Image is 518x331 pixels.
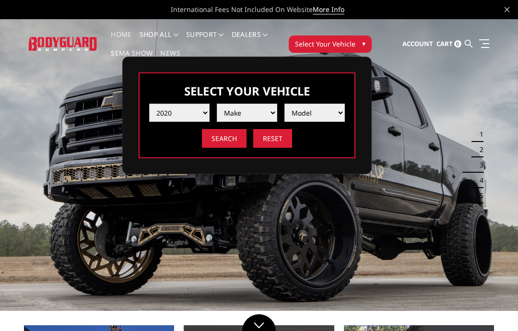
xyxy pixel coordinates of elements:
[402,39,433,48] span: Account
[111,31,131,50] a: Home
[111,50,153,69] a: SEMA Show
[362,38,365,48] span: ▾
[474,173,483,188] button: 4 of 5
[474,142,483,157] button: 2 of 5
[436,39,453,48] span: Cart
[149,83,345,99] h3: Select Your Vehicle
[402,31,433,57] a: Account
[29,37,97,50] img: BODYGUARD BUMPERS
[289,35,372,53] button: Select Your Vehicle
[470,285,518,331] iframe: Chat Widget
[474,188,483,203] button: 5 of 5
[186,31,224,50] a: Support
[160,50,180,69] a: News
[217,104,277,122] select: Please select the value from list.
[242,314,276,331] a: Click to Down
[474,127,483,142] button: 1 of 5
[474,157,483,173] button: 3 of 5
[436,31,461,57] a: Cart 0
[232,31,268,50] a: Dealers
[140,31,178,50] a: shop all
[295,39,355,49] span: Select Your Vehicle
[202,129,247,148] input: Search
[253,129,292,148] input: Reset
[313,5,344,14] a: More Info
[454,40,461,47] span: 0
